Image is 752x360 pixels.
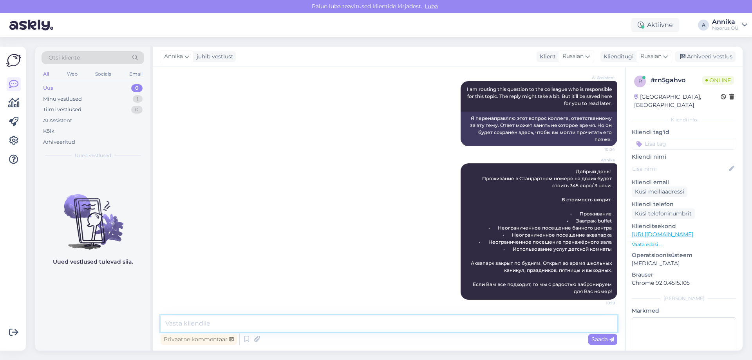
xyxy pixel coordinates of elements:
[43,95,82,103] div: Minu vestlused
[131,106,143,114] div: 0
[632,186,687,197] div: Küsi meiliaadressi
[133,95,143,103] div: 1
[632,178,736,186] p: Kliendi email
[467,86,613,106] span: I am routing this question to the colleague who is responsible for this topic. The reply might ta...
[128,69,144,79] div: Email
[75,152,111,159] span: Uued vestlused
[632,165,727,173] input: Lisa nimi
[65,69,79,79] div: Web
[461,112,617,146] div: Я перенаправляю этот вопрос коллеге, ответственному за эту тему. Ответ может занять некоторое вре...
[591,336,614,343] span: Saada
[675,51,736,62] div: Arhiveeri vestlus
[632,153,736,161] p: Kliendi nimi
[632,279,736,287] p: Chrome 92.0.4515.105
[712,25,739,31] div: Noorus OÜ
[712,19,739,25] div: Annika
[43,117,72,125] div: AI Assistent
[651,76,702,85] div: # rn5gahvo
[631,18,679,32] div: Aktiivne
[698,20,709,31] div: A
[632,259,736,268] p: [MEDICAL_DATA]
[632,231,693,238] a: [URL][DOMAIN_NAME]
[94,69,113,79] div: Socials
[632,251,736,259] p: Operatsioonisüsteem
[632,128,736,136] p: Kliendi tag'id
[632,116,736,123] div: Kliendi info
[632,271,736,279] p: Brauser
[632,138,736,150] input: Lisa tag
[586,75,615,81] span: AI Assistent
[161,334,237,345] div: Privaatne kommentaar
[43,138,75,146] div: Arhiveeritud
[43,127,54,135] div: Kõik
[632,241,736,248] p: Vaata edasi ...
[537,52,556,61] div: Klient
[632,307,736,315] p: Märkmed
[35,180,150,251] img: No chats
[586,157,615,163] span: Annika
[131,84,143,92] div: 0
[634,93,721,109] div: [GEOGRAPHIC_DATA], [GEOGRAPHIC_DATA]
[6,53,21,68] img: Askly Logo
[562,52,584,61] span: Russian
[702,76,734,85] span: Online
[53,258,133,266] p: Uued vestlused tulevad siia.
[632,208,695,219] div: Küsi telefoninumbrit
[193,52,233,61] div: juhib vestlust
[632,200,736,208] p: Kliendi telefon
[640,52,662,61] span: Russian
[43,106,81,114] div: Tiimi vestlused
[600,52,634,61] div: Klienditugi
[43,84,53,92] div: Uus
[638,78,642,84] span: r
[632,222,736,230] p: Klienditeekond
[164,52,183,61] span: Annika
[49,54,80,62] span: Otsi kliente
[586,147,615,152] span: 10:04
[586,300,615,306] span: 10:19
[632,295,736,302] div: [PERSON_NAME]
[422,3,440,10] span: Luba
[712,19,747,31] a: AnnikaNoorus OÜ
[42,69,51,79] div: All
